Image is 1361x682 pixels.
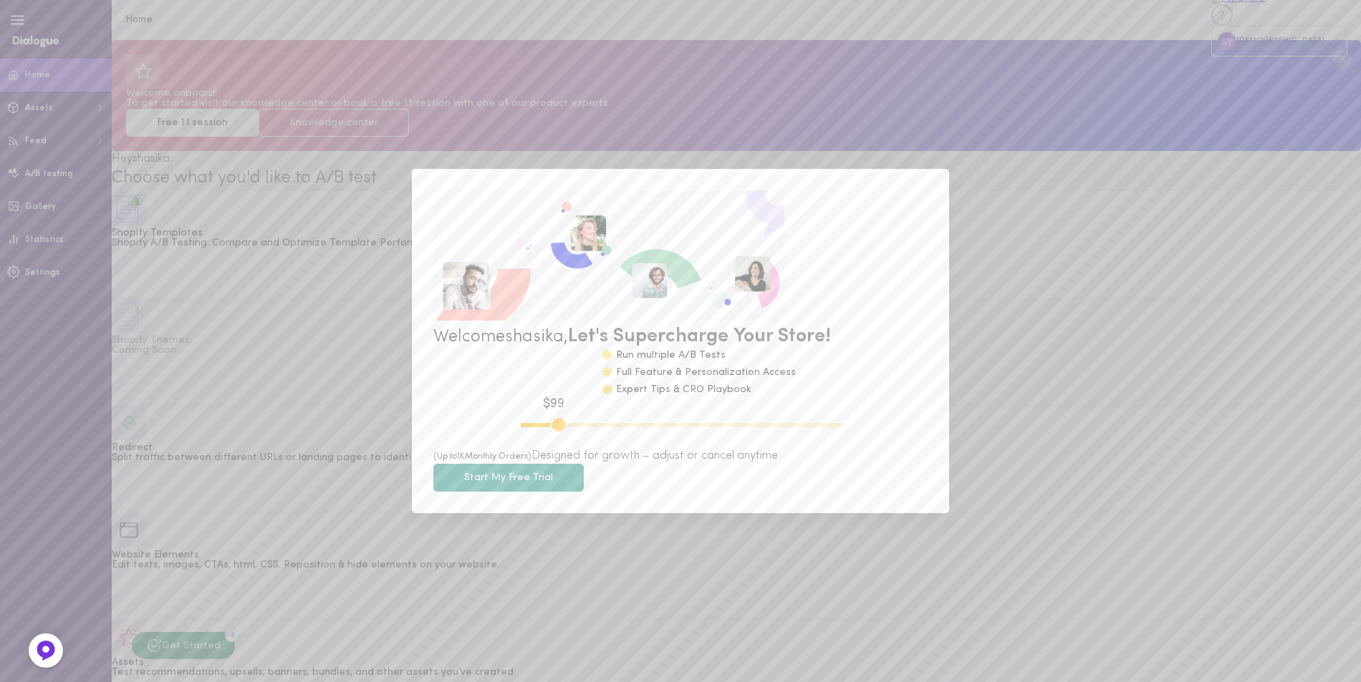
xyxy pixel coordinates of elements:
[543,397,564,411] span: $ 99
[532,450,778,462] span: Designed for growth – adjust or cancel anytime
[568,327,831,346] span: Let's Supercharge Your Store!
[35,640,57,661] img: Feedback Button
[601,385,796,395] div: 🌟 Expert Tips & CRO Playbook
[601,368,796,378] div: 🌟 Full Feature & Personalization Access
[433,452,532,461] span: (Up to 1K Monthly Orders)
[601,351,796,361] div: 🌟 Run multiple A/B Tests
[433,464,584,492] button: Start My Free Trial
[433,328,568,346] span: Welcome shasika ,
